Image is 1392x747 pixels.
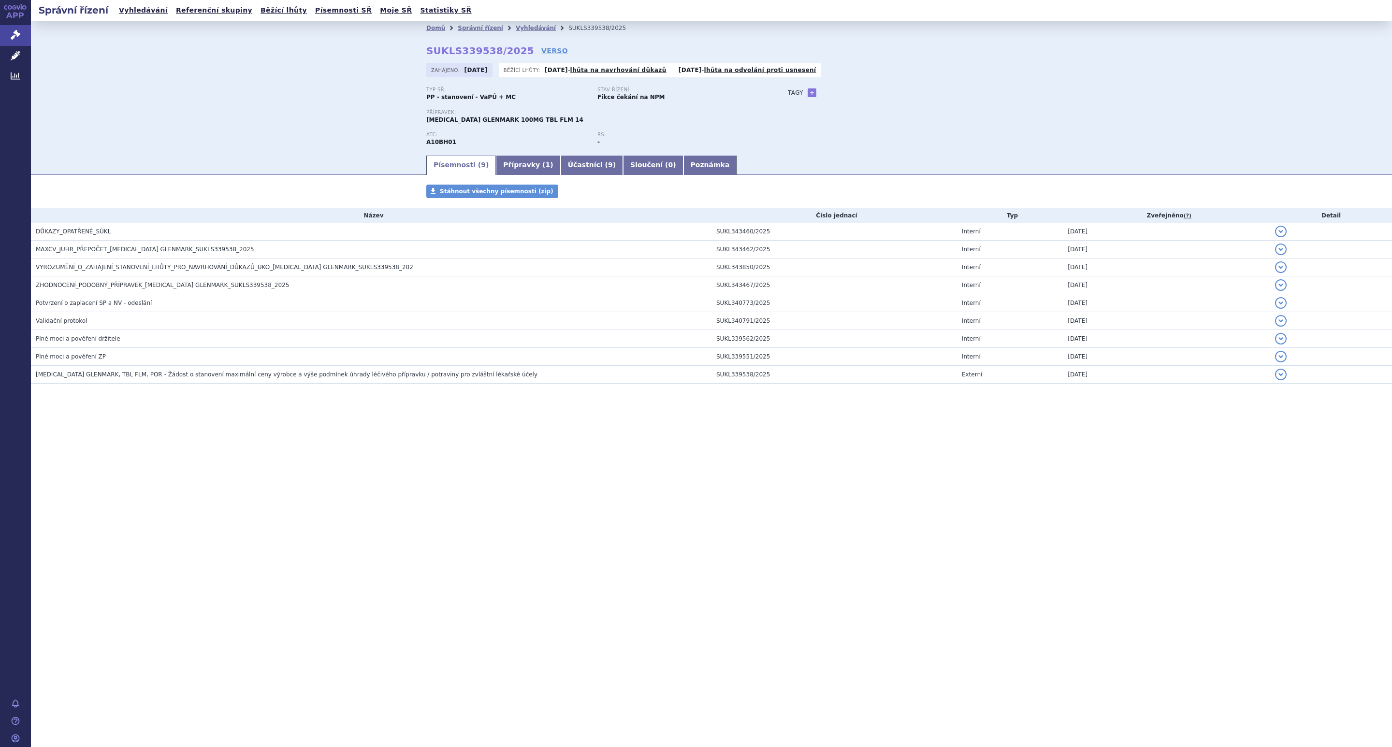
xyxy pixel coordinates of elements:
[1063,312,1270,330] td: [DATE]
[623,156,683,175] a: Sloučení (0)
[711,366,957,384] td: SUKL339538/2025
[597,87,759,93] p: Stav řízení:
[711,241,957,259] td: SUKL343462/2025
[426,25,445,31] a: Domů
[36,246,254,253] span: MAXCV_JUHR_PŘEPOČET_SITAGLIPTIN GLENMARK_SUKLS339538_2025
[597,94,665,101] strong: Fikce čekání na NPM
[1275,261,1287,273] button: detail
[1275,333,1287,345] button: detail
[426,185,558,198] a: Stáhnout všechny písemnosti (zip)
[36,335,120,342] span: Plné moci a pověření držitele
[668,161,673,169] span: 0
[426,110,768,115] p: Přípravek:
[568,21,638,35] li: SUKLS339538/2025
[31,208,711,223] th: Název
[1275,279,1287,291] button: detail
[1063,348,1270,366] td: [DATE]
[426,94,516,101] strong: PP - stanovení - VaPÚ + MC
[711,276,957,294] td: SUKL343467/2025
[1063,208,1270,223] th: Zveřejněno
[711,259,957,276] td: SUKL343850/2025
[962,282,981,288] span: Interní
[597,132,759,138] p: RS:
[504,66,542,74] span: Běžící lhůty:
[496,156,560,175] a: Přípravky (1)
[608,161,613,169] span: 9
[1063,276,1270,294] td: [DATE]
[458,25,503,31] a: Správní řízení
[679,67,702,73] strong: [DATE]
[788,87,803,99] h3: Tagy
[426,87,588,93] p: Typ SŘ:
[957,208,1063,223] th: Typ
[440,188,553,195] span: Stáhnout všechny písemnosti (zip)
[545,66,667,74] p: -
[597,139,600,145] strong: -
[1275,226,1287,237] button: detail
[711,312,957,330] td: SUKL340791/2025
[683,156,737,175] a: Poznámka
[426,45,534,57] strong: SUKLS339538/2025
[962,317,981,324] span: Interní
[711,330,957,348] td: SUKL339562/2025
[1063,241,1270,259] td: [DATE]
[711,294,957,312] td: SUKL340773/2025
[808,88,816,97] a: +
[1270,208,1392,223] th: Detail
[962,353,981,360] span: Interní
[962,371,982,378] span: Externí
[377,4,415,17] a: Moje SŘ
[1063,223,1270,241] td: [DATE]
[1184,213,1191,219] abbr: (?)
[962,300,981,306] span: Interní
[711,208,957,223] th: Číslo jednací
[1275,297,1287,309] button: detail
[173,4,255,17] a: Referenční skupiny
[481,161,486,169] span: 9
[704,67,816,73] a: lhůta na odvolání proti usnesení
[1275,369,1287,380] button: detail
[570,67,667,73] a: lhůta na navrhování důkazů
[312,4,375,17] a: Písemnosti SŘ
[1063,330,1270,348] td: [DATE]
[36,371,537,378] span: SITAGLIPTIN GLENMARK, TBL FLM, POR - Žádost o stanovení maximální ceny výrobce a výše podmínek úh...
[36,300,152,306] span: Potvrzení o zaplacení SP a NV - odeslání
[426,156,496,175] a: Písemnosti (9)
[962,335,981,342] span: Interní
[426,132,588,138] p: ATC:
[962,264,981,271] span: Interní
[431,66,462,74] span: Zahájeno:
[1063,366,1270,384] td: [DATE]
[561,156,623,175] a: Účastníci (9)
[464,67,488,73] strong: [DATE]
[36,264,413,271] span: VYROZUMĚNÍ_O_ZAHÁJENÍ_STANOVENÍ_LHŮTY_PRO_NAVRHOVÁNÍ_DŮKAZŮ_UKO_SITAGLIPTIN GLENMARK_SUKLS339538_202
[36,317,87,324] span: Validační protokol
[36,353,106,360] span: Plné moci a pověření ZP
[962,228,981,235] span: Interní
[36,282,289,288] span: ZHODNOCENÍ_PODOBNÝ_PŘÍPRAVEK_SITAGLIPTIN GLENMARK_SUKLS339538_2025
[711,223,957,241] td: SUKL343460/2025
[31,3,116,17] h2: Správní řízení
[426,116,583,123] span: [MEDICAL_DATA] GLENMARK 100MG TBL FLM 14
[1275,315,1287,327] button: detail
[711,348,957,366] td: SUKL339551/2025
[116,4,171,17] a: Vyhledávání
[417,4,474,17] a: Statistiky SŘ
[1063,294,1270,312] td: [DATE]
[679,66,816,74] p: -
[426,139,456,145] strong: SITAGLIPTIN
[1275,244,1287,255] button: detail
[1063,259,1270,276] td: [DATE]
[1275,351,1287,362] button: detail
[546,161,551,169] span: 1
[545,67,568,73] strong: [DATE]
[962,246,981,253] span: Interní
[516,25,556,31] a: Vyhledávání
[541,46,568,56] a: VERSO
[258,4,310,17] a: Běžící lhůty
[36,228,111,235] span: DŮKAZY_OPATŘENÉ_SÚKL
